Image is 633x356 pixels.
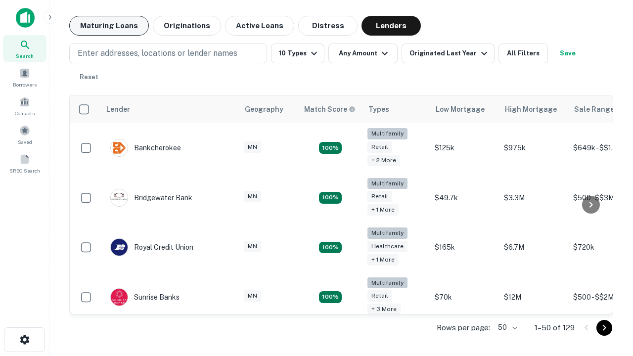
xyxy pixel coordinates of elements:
[78,47,237,59] p: Enter addresses, locations or lender names
[367,141,392,153] div: Retail
[110,288,180,306] div: Sunrise Banks
[368,103,389,115] div: Types
[69,16,149,36] button: Maturing Loans
[298,16,358,36] button: Distress
[3,64,46,90] a: Borrowers
[110,238,193,256] div: Royal Credit Union
[430,222,499,272] td: $165k
[409,47,490,59] div: Originated Last Year
[153,16,221,36] button: Originations
[304,104,354,115] h6: Match Score
[584,245,633,293] iframe: Chat Widget
[16,8,35,28] img: capitalize-icon.png
[69,44,267,63] button: Enter addresses, locations or lender names
[367,241,407,252] div: Healthcare
[106,103,130,115] div: Lender
[367,191,392,202] div: Retail
[15,109,35,117] span: Contacts
[367,155,400,166] div: + 2 more
[111,289,128,306] img: picture
[430,272,499,322] td: $70k
[436,103,485,115] div: Low Mortgage
[73,67,105,87] button: Reset
[244,290,261,302] div: MN
[245,103,283,115] div: Geography
[111,139,128,156] img: picture
[494,320,519,335] div: 50
[367,304,401,315] div: + 3 more
[574,103,614,115] div: Sale Range
[430,173,499,223] td: $49.7k
[13,81,37,89] span: Borrowers
[505,103,557,115] div: High Mortgage
[367,204,399,216] div: + 1 more
[110,189,192,207] div: Bridgewater Bank
[362,95,430,123] th: Types
[362,16,421,36] button: Lenders
[367,290,392,302] div: Retail
[100,95,239,123] th: Lender
[535,322,575,334] p: 1–50 of 129
[430,95,499,123] th: Low Mortgage
[111,189,128,206] img: picture
[111,239,128,256] img: picture
[225,16,294,36] button: Active Loans
[499,272,568,322] td: $12M
[244,241,261,252] div: MN
[3,35,46,62] a: Search
[402,44,495,63] button: Originated Last Year
[367,254,399,266] div: + 1 more
[596,320,612,336] button: Go to next page
[367,178,407,189] div: Multifamily
[3,150,46,177] a: SREO Search
[319,242,342,254] div: Matching Properties: 18, hasApolloMatch: undefined
[552,44,584,63] button: Save your search to get updates of matches that match your search criteria.
[367,128,407,139] div: Multifamily
[244,191,261,202] div: MN
[499,95,568,123] th: High Mortgage
[328,44,398,63] button: Any Amount
[319,291,342,303] div: Matching Properties: 25, hasApolloMatch: undefined
[437,322,490,334] p: Rows per page:
[499,173,568,223] td: $3.3M
[244,141,261,153] div: MN
[304,104,356,115] div: Capitalize uses an advanced AI algorithm to match your search with the best lender. The match sco...
[3,121,46,148] a: Saved
[430,123,499,173] td: $125k
[319,142,342,154] div: Matching Properties: 27, hasApolloMatch: undefined
[16,52,34,60] span: Search
[9,167,40,175] span: SREO Search
[367,277,407,289] div: Multifamily
[499,222,568,272] td: $6.7M
[110,139,181,157] div: Bankcherokee
[3,92,46,119] a: Contacts
[239,95,298,123] th: Geography
[298,95,362,123] th: Capitalize uses an advanced AI algorithm to match your search with the best lender. The match sco...
[499,123,568,173] td: $975k
[498,44,548,63] button: All Filters
[271,44,324,63] button: 10 Types
[367,227,407,239] div: Multifamily
[18,138,32,146] span: Saved
[319,192,342,204] div: Matching Properties: 24, hasApolloMatch: undefined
